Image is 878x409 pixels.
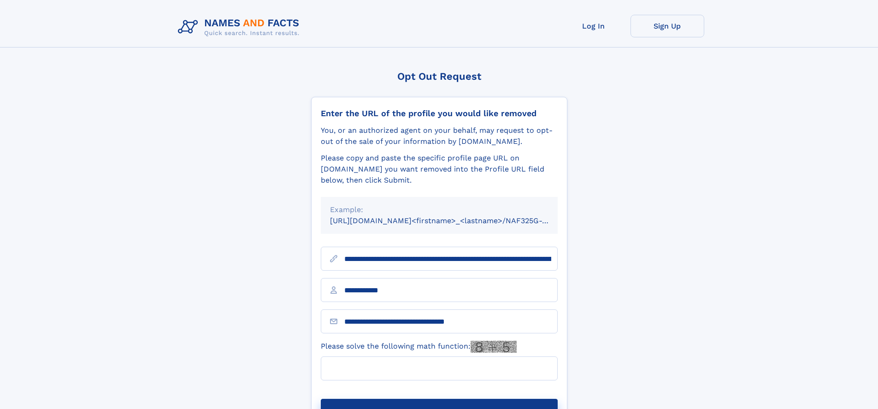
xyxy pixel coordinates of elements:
[321,341,517,353] label: Please solve the following math function:
[311,71,567,82] div: Opt Out Request
[330,204,548,215] div: Example:
[321,125,558,147] div: You, or an authorized agent on your behalf, may request to opt-out of the sale of your informatio...
[631,15,704,37] a: Sign Up
[330,216,575,225] small: [URL][DOMAIN_NAME]<firstname>_<lastname>/NAF325G-xxxxxxxx
[321,153,558,186] div: Please copy and paste the specific profile page URL on [DOMAIN_NAME] you want removed into the Pr...
[557,15,631,37] a: Log In
[174,15,307,40] img: Logo Names and Facts
[321,108,558,119] div: Enter the URL of the profile you would like removed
